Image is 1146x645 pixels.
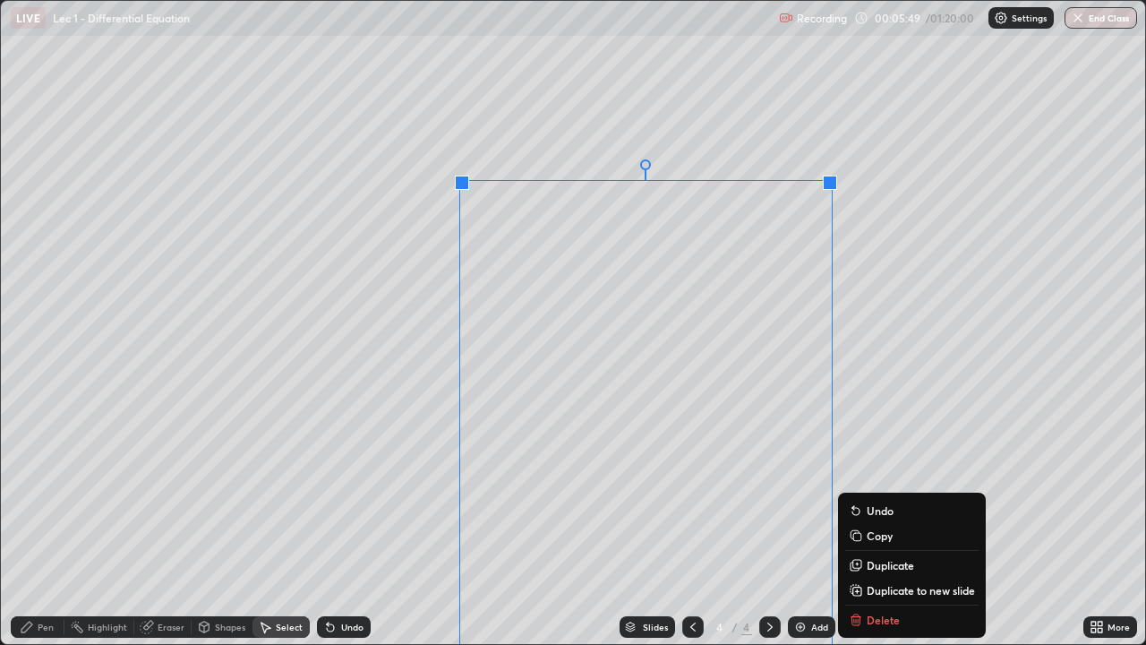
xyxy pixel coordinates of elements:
p: Undo [867,503,894,518]
p: LIVE [16,11,40,25]
div: 4 [711,622,729,632]
div: Eraser [158,623,184,632]
p: Duplicate [867,558,914,572]
button: Duplicate to new slide [845,580,979,601]
img: recording.375f2c34.svg [779,11,793,25]
div: Shapes [215,623,245,632]
div: Select [276,623,303,632]
p: Lec 1 - Differential Equation [53,11,190,25]
div: Slides [643,623,668,632]
img: class-settings-icons [994,11,1008,25]
div: 4 [741,619,752,635]
div: / [732,622,738,632]
img: add-slide-button [793,620,808,634]
div: Undo [341,623,363,632]
button: Copy [845,525,979,546]
button: End Class [1065,7,1137,29]
div: Highlight [88,623,127,632]
div: Add [811,623,828,632]
img: end-class-cross [1071,11,1085,25]
div: More [1108,623,1130,632]
button: Duplicate [845,555,979,576]
p: Copy [867,529,893,543]
button: Undo [845,500,979,521]
p: Recording [797,12,847,25]
p: Duplicate to new slide [867,583,975,598]
p: Settings [1012,13,1047,22]
div: Pen [38,623,54,632]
